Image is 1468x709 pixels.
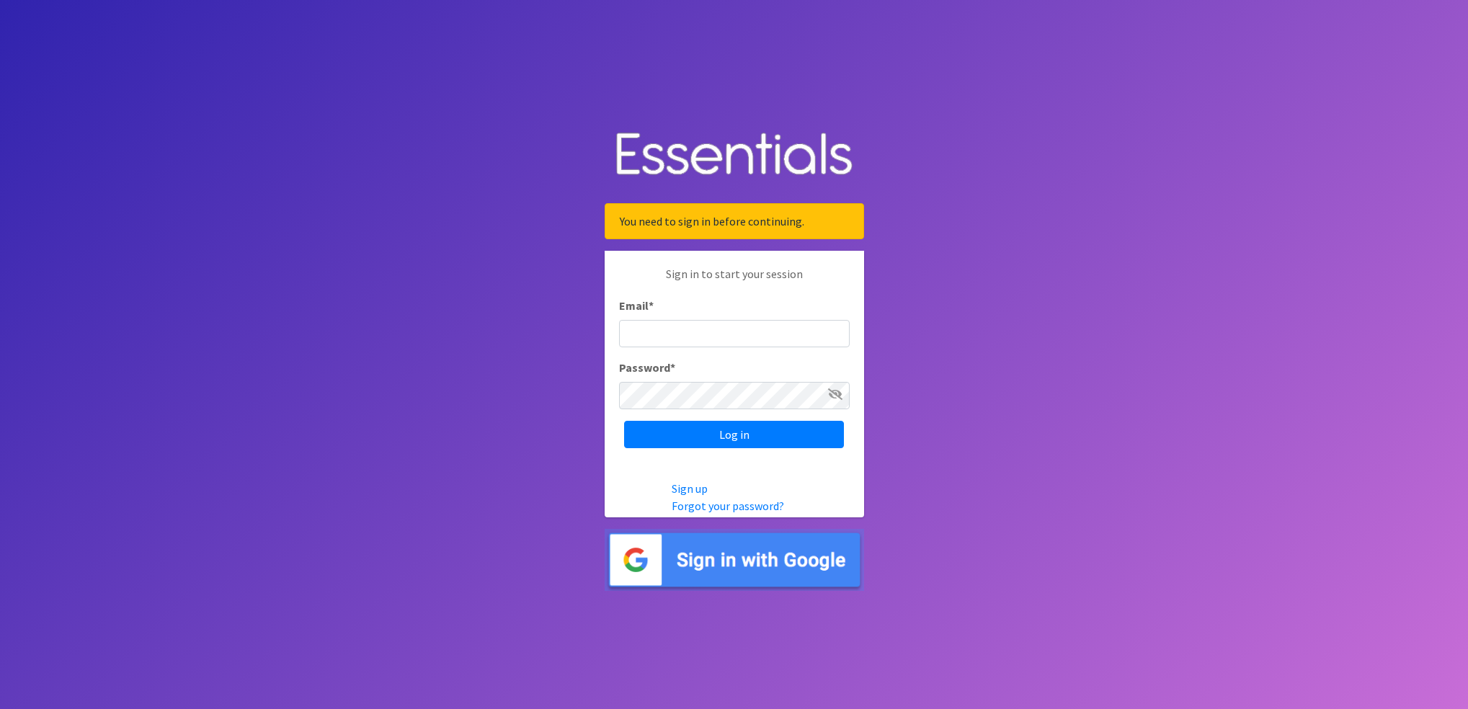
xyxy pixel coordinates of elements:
a: Sign up [672,481,708,496]
input: Log in [624,421,844,448]
label: Password [619,359,675,376]
div: You need to sign in before continuing. [605,203,864,239]
img: Human Essentials [605,118,864,192]
abbr: required [649,298,654,313]
abbr: required [670,360,675,375]
label: Email [619,297,654,314]
a: Forgot your password? [672,499,784,513]
p: Sign in to start your session [619,265,850,297]
img: Sign in with Google [605,529,864,592]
